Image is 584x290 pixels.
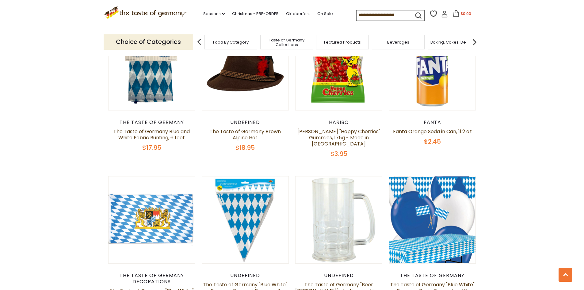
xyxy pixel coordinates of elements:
[113,128,190,141] a: The Taste of Germany Blue and White Fabric Bunting, 6 feet
[389,119,476,126] div: Fanta
[108,119,196,126] div: The Taste of Germany
[297,128,380,147] a: [PERSON_NAME] "Happy Cherries" Gummies, 175g - Made in [GEOGRAPHIC_DATA]
[142,143,161,152] span: $17.95
[232,10,279,17] a: Christmas - PRE-ORDER
[203,10,225,17] a: Seasons
[430,40,478,44] a: Baking, Cakes, Desserts
[389,176,476,263] img: The Taste of Germany "Blue White" Bavarian Party Decoration Kit
[286,10,310,17] a: Oktoberfest
[295,273,383,279] div: undefined
[330,149,347,158] span: $3.95
[235,143,255,152] span: $18.95
[108,273,196,285] div: The Taste of Germany Decorations
[202,23,289,110] img: The Taste of Germany Brown Alpine Hat
[296,23,382,110] img: Haribo "Happy Cherries" Gummies, 175g - Made in Germany
[109,176,195,263] img: The Taste of Germany "Blue White" Bavarian Flag, all weather, 5 x 3 feet
[387,40,409,44] a: Beverages
[210,128,281,141] a: The Taste of Germany Brown Alpine Hat
[109,23,195,110] img: The Taste of Germany Blue and White Fabric Bunting, 6 feet
[104,34,193,49] p: Choice of Categories
[296,176,382,263] img: The Taste of Germany "Beer Stein," plastic mug, 17 oz.
[202,119,289,126] div: undefined
[389,23,476,110] img: Fanta Orange Soda in Can, 11.2 oz
[202,176,289,263] img: The Taste of Germany "Blue White" Bavarian Pennant Banner, all weather, 12 feet
[295,119,383,126] div: Haribo
[389,273,476,279] div: The Taste of Germany
[213,40,249,44] a: Food By Category
[324,40,361,44] a: Featured Products
[193,36,205,48] img: previous arrow
[393,128,472,135] a: Fanta Orange Soda in Can, 11.2 oz
[317,10,333,17] a: On Sale
[461,11,471,16] span: $0.00
[262,38,311,47] a: Taste of Germany Collections
[202,273,289,279] div: undefined
[468,36,481,48] img: next arrow
[424,137,441,146] span: $2.45
[449,10,475,19] button: $0.00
